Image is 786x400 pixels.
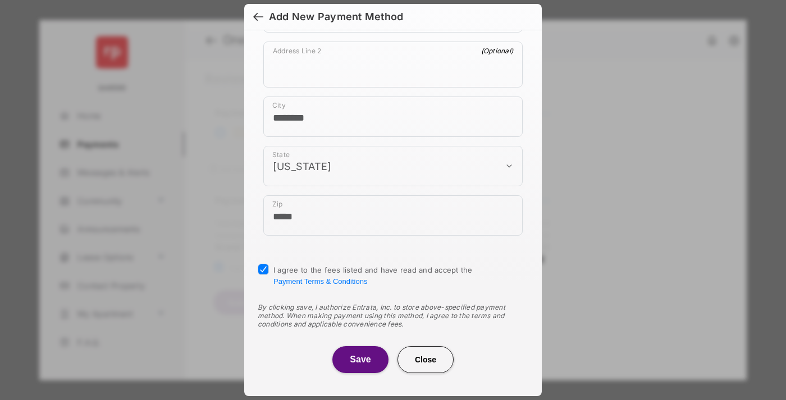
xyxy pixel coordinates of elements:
button: I agree to the fees listed and have read and accept the [273,277,367,286]
div: payment_method_screening[postal_addresses][locality] [263,96,523,137]
div: Add New Payment Method [269,11,403,23]
div: payment_method_screening[postal_addresses][postalCode] [263,195,523,236]
span: I agree to the fees listed and have read and accept the [273,265,473,286]
div: payment_method_screening[postal_addresses][addressLine2] [263,42,523,88]
button: Close [397,346,454,373]
button: Save [332,346,389,373]
div: payment_method_screening[postal_addresses][administrativeArea] [263,146,523,186]
div: By clicking save, I authorize Entrata, Inc. to store above-specified payment method. When making ... [258,303,528,328]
